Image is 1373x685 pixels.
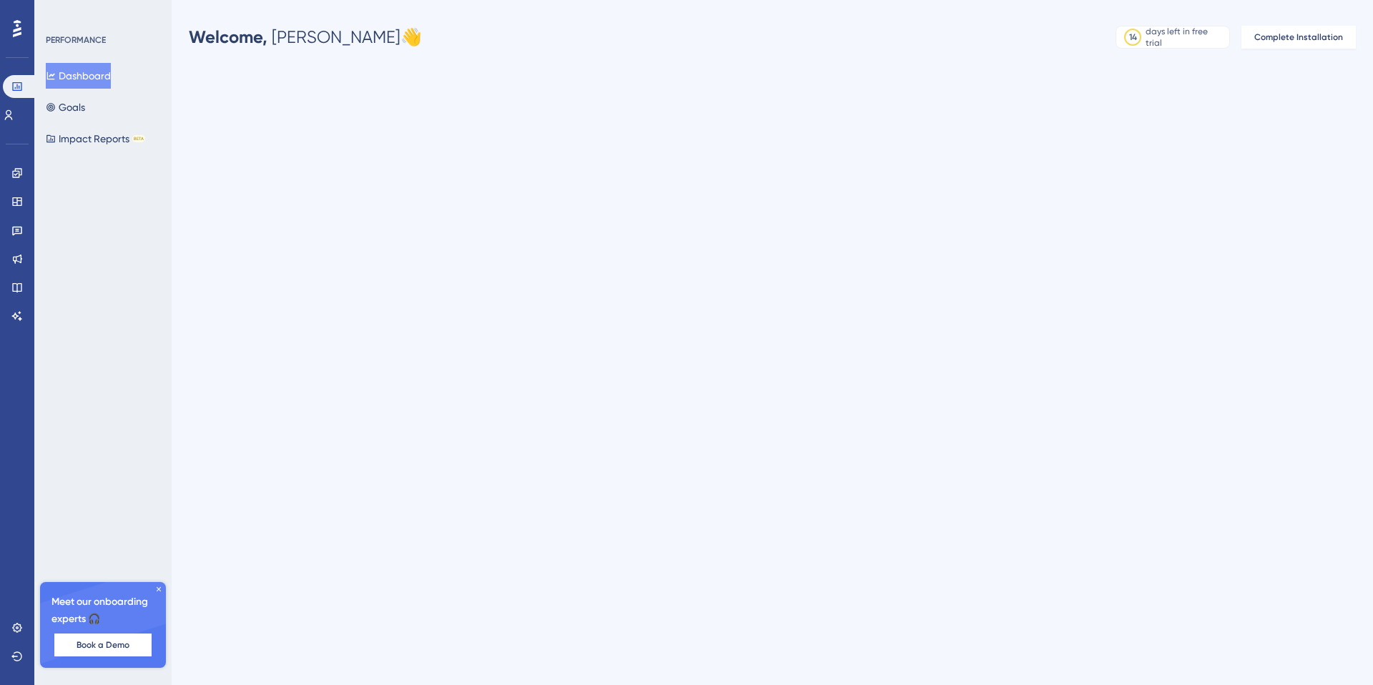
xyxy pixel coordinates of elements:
[54,634,152,656] button: Book a Demo
[189,26,267,47] span: Welcome,
[1241,26,1356,49] button: Complete Installation
[46,94,85,120] button: Goals
[1129,31,1137,43] div: 14
[51,593,154,628] span: Meet our onboarding experts 🎧
[46,126,145,152] button: Impact ReportsBETA
[46,63,111,89] button: Dashboard
[189,26,422,49] div: [PERSON_NAME] 👋
[1146,26,1225,49] div: days left in free trial
[1254,31,1343,43] span: Complete Installation
[77,639,129,651] span: Book a Demo
[132,135,145,142] div: BETA
[46,34,106,46] div: PERFORMANCE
